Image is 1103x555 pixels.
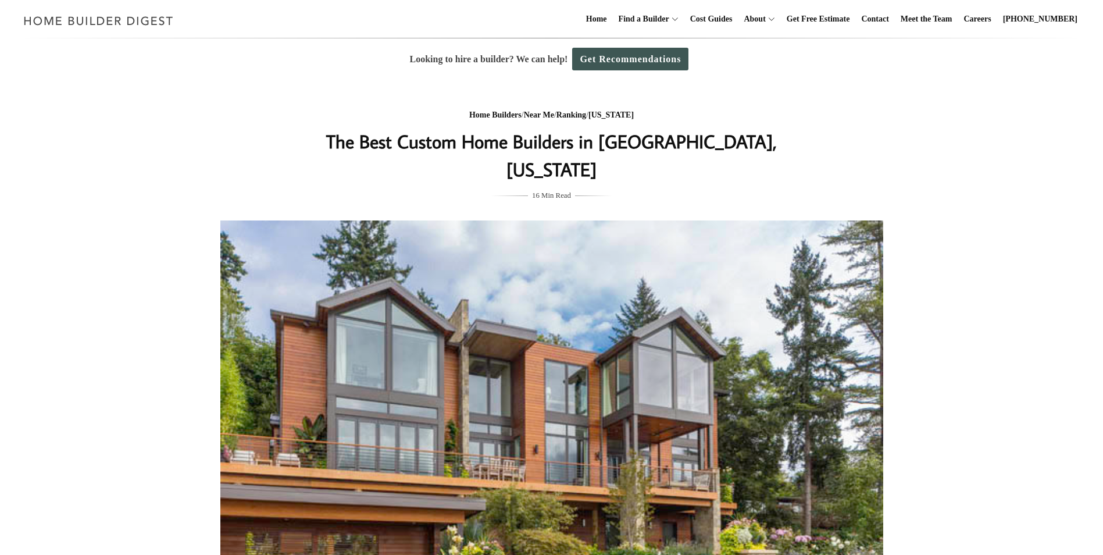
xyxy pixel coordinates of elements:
[686,1,737,38] a: Cost Guides
[572,48,688,70] a: Get Recommendations
[998,1,1082,38] a: [PHONE_NUMBER]
[782,1,855,38] a: Get Free Estimate
[532,189,571,202] span: 16 Min Read
[320,108,784,123] div: / / /
[320,127,784,183] h1: The Best Custom Home Builders in [GEOGRAPHIC_DATA], [US_STATE]
[556,111,586,119] a: Ranking
[614,1,669,38] a: Find a Builder
[739,1,765,38] a: About
[856,1,893,38] a: Contact
[588,111,634,119] a: [US_STATE]
[469,111,522,119] a: Home Builders
[896,1,957,38] a: Meet the Team
[19,9,179,32] img: Home Builder Digest
[524,111,554,119] a: Near Me
[581,1,612,38] a: Home
[959,1,996,38] a: Careers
